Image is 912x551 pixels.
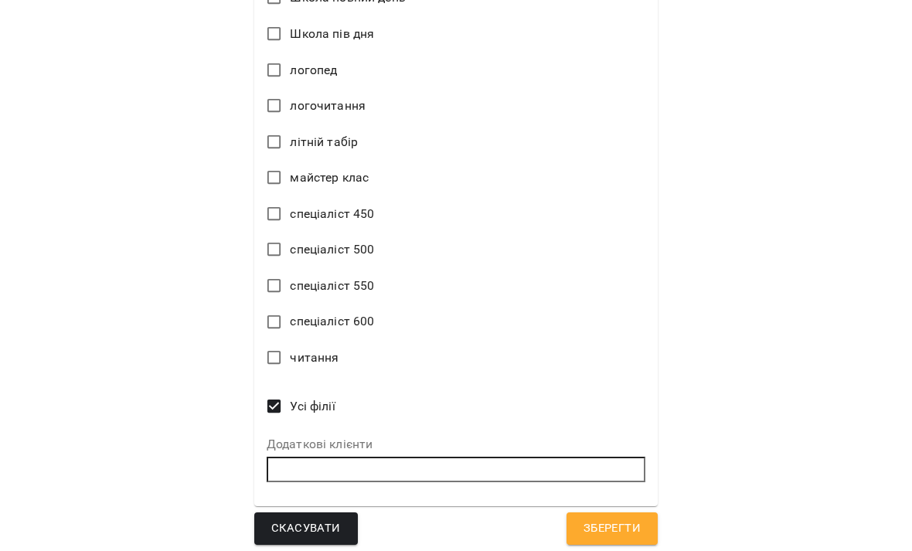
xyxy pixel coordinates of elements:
[271,519,341,539] span: Скасувати
[290,61,337,80] span: логопед
[567,512,658,545] button: Зберегти
[290,277,374,295] span: спеціаліст 550
[584,519,641,539] span: Зберегти
[290,97,366,115] span: логочитання
[290,133,358,151] span: літній табір
[290,25,374,43] span: Школа пів дня
[267,438,645,451] label: Додаткові клієнти
[290,349,339,367] span: читання
[290,397,335,416] span: Усі філії
[290,240,374,259] span: спеціаліст 500
[290,168,369,187] span: майстер клас
[254,512,358,545] button: Скасувати
[290,205,374,223] span: спеціаліст 450
[290,312,374,331] span: спеціаліст 600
